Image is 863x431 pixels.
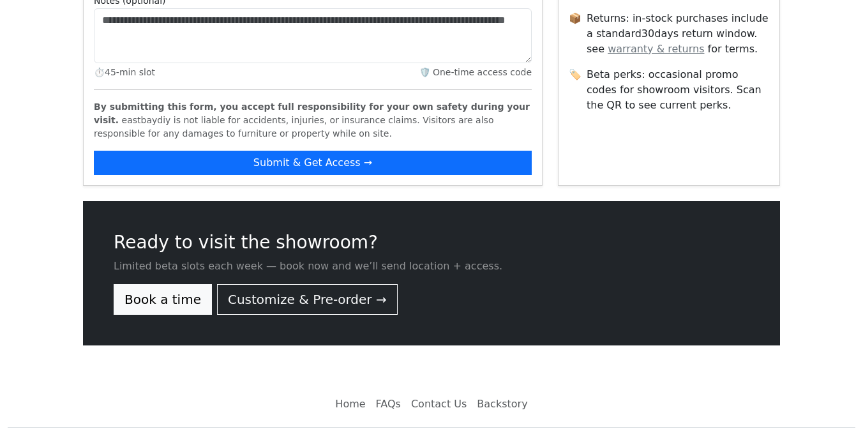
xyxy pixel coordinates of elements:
a: FAQs [371,391,406,417]
a: Customize & Pre‑order → [217,284,398,315]
span: 🏷️ [569,67,582,113]
button: Submit & Get Access → [94,151,532,175]
span: 🛡️ One‑time access code [419,66,532,79]
span: 📦 [569,11,582,57]
a: Contact Us [406,391,472,417]
span: Beta perks: occasional promo codes for showroom visitors. Scan the QR to see current perks. [587,67,769,113]
b: By submitting this form, you accept full responsibility for your own safety during your visit. [94,102,530,125]
a: warranty & returns [608,43,704,55]
span: ⏱️ 45 -min slot [94,66,155,79]
p: Limited beta slots each week — book now and we’ll send location + access. [114,259,749,274]
span: Returns: in‑stock purchases include a standard 30 days return window. see for terms. [587,11,769,57]
a: Home [330,391,370,417]
p: eastbaydiy is not liable for accidents, injuries, or insurance claims. Visitors are also responsi... [94,100,532,140]
a: Book a time [114,284,212,315]
a: Backstory [472,391,532,417]
h3: Ready to visit the showroom? [114,232,749,253]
